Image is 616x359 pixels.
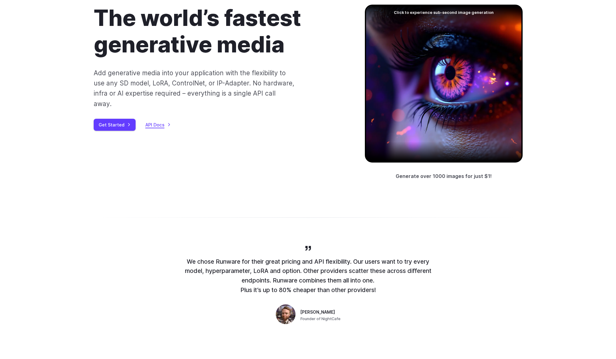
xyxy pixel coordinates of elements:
p: We chose Runware for their great pricing and API flexibility. Our users want to try every model, ... [185,257,431,295]
p: Generate over 1000 images for just $1! [396,172,492,180]
h1: The world’s fastest generative media [94,5,345,58]
a: Get Started [94,119,136,131]
span: [PERSON_NAME] [300,309,335,316]
a: API Docs [145,121,171,128]
span: Founder of NightCafe [300,316,341,322]
p: Add generative media into your application with the flexibility to use any SD model, LoRA, Contro... [94,68,295,109]
img: Person [276,304,296,324]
